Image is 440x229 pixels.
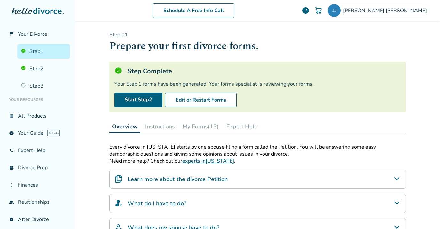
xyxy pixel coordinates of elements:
button: Edit or Restart Forms [165,93,237,107]
div: Your Step 1 forms have been generated. Your forms specialist is reviewing your forms. [114,80,401,88]
a: experts in[US_STATE] [182,157,234,164]
span: list_alt_check [9,165,14,170]
a: Step3 [17,79,70,93]
span: bookmark_check [9,217,14,222]
iframe: Chat Widget [297,10,440,229]
span: explore [9,131,14,136]
a: Step1 [17,44,70,59]
span: phone_in_talk [9,148,14,153]
li: Your Resources [5,93,70,106]
span: [PERSON_NAME] [PERSON_NAME] [343,7,429,14]
p: Step 0 1 [109,31,406,38]
button: Overview [109,120,140,133]
h1: Prepare your first divorce forms. [109,38,406,54]
a: bookmark_checkAfter Divorce [5,212,70,227]
a: phone_in_talkExpert Help [5,143,70,158]
a: Start Step2 [114,93,162,107]
a: exploreYour GuideAI beta [5,126,70,141]
a: Step2 [17,61,70,76]
a: view_listAll Products [5,109,70,123]
img: Learn more about the divorce Petition [115,175,122,183]
span: flag_2 [9,32,14,37]
img: What do I have to do? [115,199,122,207]
p: Need more help? Check out our . [109,157,406,164]
span: Your Divorce [18,31,47,38]
a: Schedule A Free Info Call [153,3,234,18]
a: groupRelationships [5,195,70,210]
a: flag_2Your Divorce [5,27,70,42]
h4: Learn more about the divorce Petition [128,175,228,183]
a: attach_moneyFinances [5,178,70,192]
img: Cart [315,7,322,14]
button: Expert Help [224,120,260,133]
div: Learn more about the divorce Petition [109,170,406,189]
a: help [302,7,310,14]
span: view_list [9,113,14,118]
a: list_alt_checkDivorce Prep [5,160,70,175]
span: attach_money [9,182,14,187]
h5: Step Complete [127,67,172,75]
div: What do I have to do? [109,194,406,213]
p: Every divorce in [US_STATE] starts by one spouse filing a form called the Petition. You will be a... [109,143,406,157]
button: Instructions [143,120,177,133]
span: group [9,200,14,205]
img: justine.jj@gmail.com [328,4,341,17]
button: My Forms(13) [180,120,221,133]
span: AI beta [47,130,60,136]
h4: What do I have to do? [128,199,186,208]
